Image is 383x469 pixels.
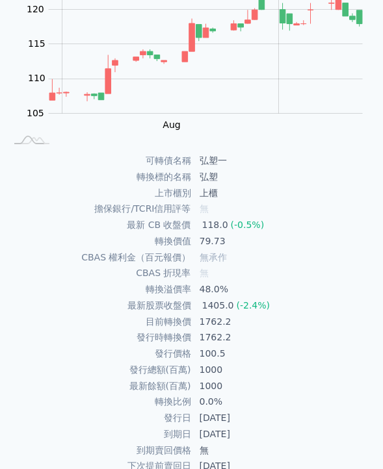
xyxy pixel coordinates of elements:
[192,329,378,346] td: 1762.2
[5,298,192,314] td: 最新股票收盤價
[28,38,46,49] tspan: 115
[200,218,231,233] div: 118.0
[192,169,378,185] td: 弘塑
[5,281,192,298] td: 轉換溢價率
[192,185,378,201] td: 上櫃
[5,265,192,281] td: CBAS 折現率
[5,442,192,459] td: 到期賣回價格
[192,281,378,298] td: 48.0%
[27,108,44,118] tspan: 105
[200,268,209,278] span: 無
[163,120,180,130] tspan: Aug
[192,153,378,169] td: 弘塑一
[192,346,378,362] td: 100.5
[5,217,192,233] td: 最新 CB 收盤價
[5,329,192,346] td: 發行時轉換價
[5,362,192,378] td: 發行總額(百萬)
[192,314,378,330] td: 1762.2
[192,426,378,442] td: [DATE]
[200,298,237,313] div: 1405.0
[192,442,378,459] td: 無
[5,378,192,394] td: 最新餘額(百萬)
[5,314,192,330] td: 目前轉換價
[5,185,192,201] td: 上市櫃別
[5,169,192,185] td: 轉換標的名稱
[28,73,46,83] tspan: 110
[5,394,192,410] td: 轉換比例
[5,410,192,426] td: 發行日
[27,4,44,14] tspan: 120
[231,220,265,230] span: (-0.5%)
[200,203,209,214] span: 無
[5,346,192,362] td: 發行價格
[5,426,192,442] td: 到期日
[5,201,192,217] td: 擔保銀行/TCRI信用評等
[192,410,378,426] td: [DATE]
[192,362,378,378] td: 1000
[5,153,192,169] td: 可轉債名稱
[5,249,192,266] td: CBAS 權利金（百元報價）
[192,378,378,394] td: 1000
[200,252,227,262] span: 無承作
[5,233,192,249] td: 轉換價值
[192,394,378,410] td: 0.0%
[192,233,378,249] td: 79.73
[237,300,271,311] span: (-2.4%)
